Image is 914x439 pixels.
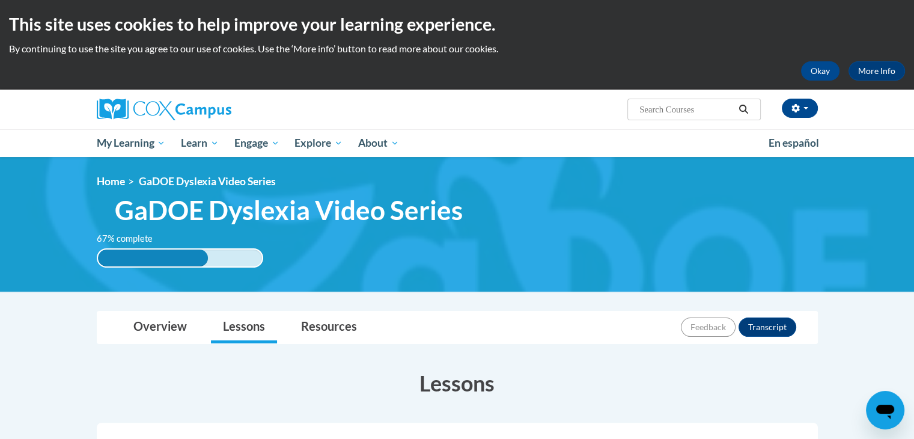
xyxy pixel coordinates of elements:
img: Cox Campus [97,99,231,120]
span: En español [769,137,819,149]
span: About [358,136,399,150]
a: About [350,129,407,157]
h2: This site uses cookies to help improve your learning experience. [9,12,905,36]
div: 67% complete [98,250,208,266]
input: Search Courses [638,102,734,117]
button: Transcript [739,318,796,337]
button: Okay [801,61,839,81]
p: By continuing to use the site you agree to our use of cookies. Use the ‘More info’ button to read... [9,42,905,55]
span: Engage [234,136,279,150]
button: Feedback [681,318,736,337]
a: Cox Campus [97,99,325,120]
button: Account Settings [782,99,818,118]
label: 67% complete [97,232,166,245]
a: Learn [173,129,227,157]
button: Search [734,102,752,117]
a: Engage [227,129,287,157]
a: Explore [287,129,350,157]
span: GaDOE Dyslexia Video Series [139,175,276,188]
h3: Lessons [97,368,818,398]
a: Resources [289,312,369,343]
span: Explore [294,136,343,150]
iframe: Button to launch messaging window [866,391,904,429]
a: En español [761,130,827,156]
div: Main menu [79,129,836,157]
a: My Learning [89,129,174,157]
a: Home [97,175,125,188]
a: Overview [121,312,199,343]
span: Learn [181,136,219,150]
span: GaDOE Dyslexia Video Series [115,194,463,226]
a: Lessons [211,312,277,343]
a: More Info [848,61,905,81]
span: My Learning [96,136,165,150]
